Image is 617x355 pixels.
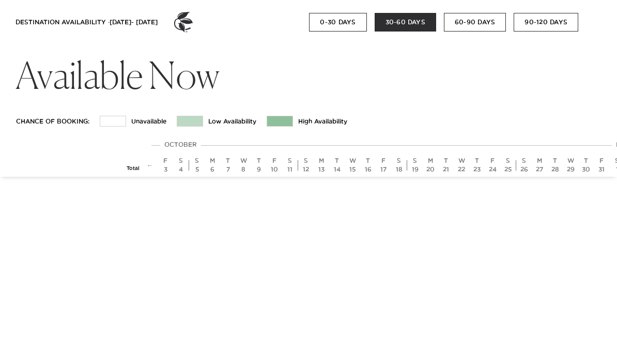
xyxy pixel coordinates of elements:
div: F [487,157,498,165]
div: October [160,140,201,150]
div: 22 [456,165,467,174]
div: S [394,157,404,165]
a: ← [147,162,153,168]
div: 28 [550,165,560,174]
div: 21 [441,165,451,174]
div: 18 [394,165,404,174]
div: T [223,157,233,165]
div: T [441,157,451,165]
div: 27 [534,165,545,174]
td: Chance of Booking: [16,116,100,127]
div: T [472,157,482,165]
div: 24 [487,165,498,174]
div: 15 [347,165,358,174]
div: M [425,157,436,165]
div: 13 [316,165,327,174]
div: W [347,157,358,165]
div: Total [127,165,142,172]
div: W [456,157,467,165]
div: M [207,157,218,165]
button: 60-90 DAYS [444,13,506,32]
div: S [192,157,202,165]
div: 11 [285,165,295,174]
div: S [519,157,529,165]
div: T [254,157,264,165]
div: 7 [223,165,233,174]
div: S [503,157,513,165]
td: Low Availability [203,116,267,127]
button: 90-120 DAYS [514,13,578,32]
div: M [316,157,327,165]
td: High Availability [293,116,358,127]
div: 29 [565,165,576,174]
div: 26 [519,165,529,174]
div: S [301,157,311,165]
div: 23 [472,165,482,174]
div: T [332,157,342,165]
div: T [550,157,560,165]
button: 30-60 DAYS [375,13,436,32]
td: Unavailable [126,116,177,127]
div: S [176,157,186,165]
div: 19 [410,165,420,174]
div: F [160,157,171,165]
div: 12 [301,165,311,174]
div: 31 [596,165,607,174]
div: DESTINATION AVAILABILITY · [DATE] - [DATE] [16,4,158,40]
div: 4 [176,165,186,174]
button: 0-30 DAYS [309,13,366,32]
div: 3 [160,165,171,174]
img: ER_Logo_Bug_Dark_Grey.a7df47556c74605c8875.png [173,12,194,33]
div: 9 [254,165,264,174]
div: F [269,157,280,165]
div: 17 [378,165,389,174]
div: W [565,157,576,165]
div: 5 [192,165,202,174]
h1: Available Now [16,51,601,95]
div: 6 [207,165,218,174]
div: S [410,157,420,165]
div: 14 [332,165,342,174]
div: T [363,157,373,165]
div: F [596,157,607,165]
div: T [581,157,591,165]
div: W [238,157,249,165]
div: 20 [425,165,436,174]
div: 30 [581,165,591,174]
div: S [285,157,295,165]
div: 10 [269,165,280,174]
div: M [534,157,545,165]
div: 8 [238,165,249,174]
div: 16 [363,165,373,174]
div: 25 [503,165,513,174]
div: F [378,157,389,165]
